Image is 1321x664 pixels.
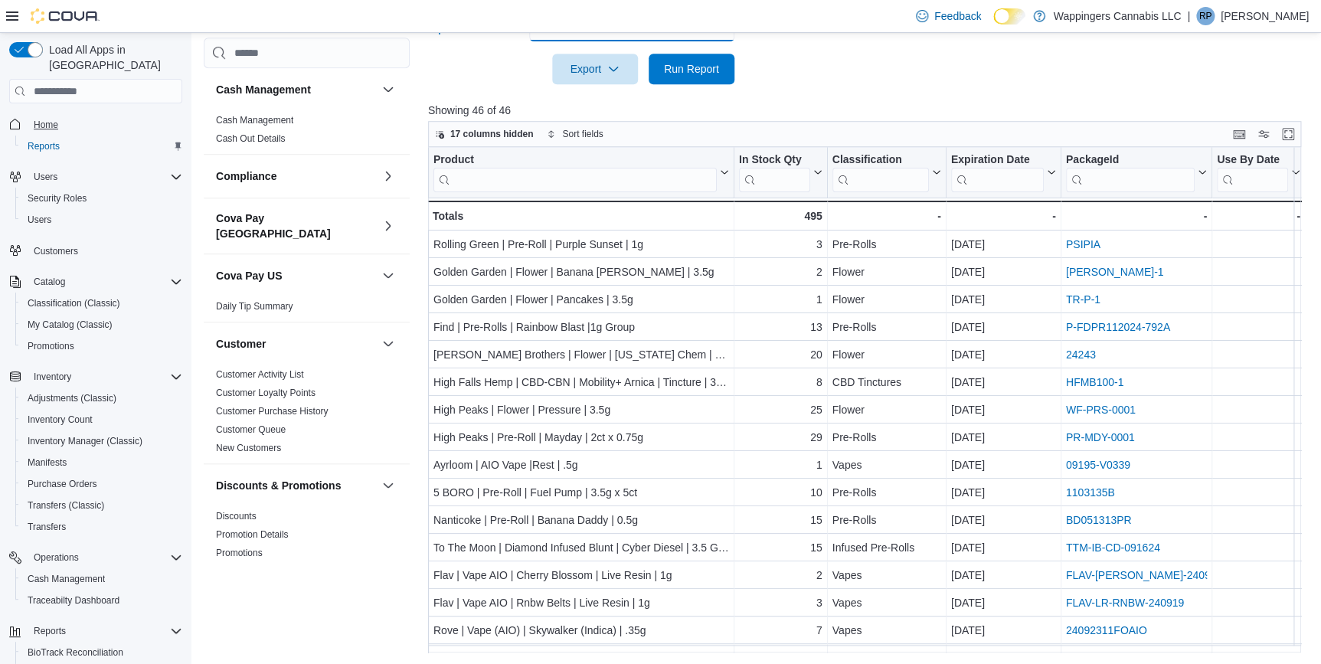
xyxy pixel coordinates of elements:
a: Customer Loyalty Points [216,388,316,399]
div: Flower [832,291,940,309]
span: Cash Management [28,573,105,585]
a: TTM-IB-CD-091624 [1066,542,1160,554]
div: Infused Pre-Rolls [832,539,940,558]
span: Run Report [664,61,719,77]
div: 2 [739,263,822,282]
button: Customer [379,335,397,354]
div: - [1217,207,1300,225]
a: BD051313PR [1066,515,1132,527]
button: Customer [216,337,376,352]
span: Purchase Orders [21,475,182,493]
a: Cash Management [216,116,293,126]
a: [PERSON_NAME]-1 [1066,267,1164,279]
span: Operations [28,548,182,567]
div: Customer [204,366,410,464]
a: Customer Activity List [216,370,304,381]
span: BioTrack Reconciliation [21,643,182,662]
div: High Peaks | Pre-Roll | Mayday | 2ct x 0.75g [433,429,729,447]
button: Transfers (Classic) [15,495,188,516]
div: PackageId [1066,153,1195,168]
span: Users [34,171,57,183]
span: Transfers [21,518,182,536]
a: PSIPIA [1066,239,1100,251]
button: My Catalog (Classic) [15,314,188,335]
div: [DATE] [951,263,1056,282]
span: Customer Purchase History [216,406,329,418]
span: Inventory Count [21,411,182,429]
span: Operations [34,551,79,564]
div: [DATE] [951,346,1056,365]
button: Purchase Orders [15,473,188,495]
a: My Catalog (Classic) [21,316,119,334]
button: 17 columns hidden [429,125,540,143]
button: Compliance [216,169,376,185]
span: Promotions [216,548,263,560]
button: Manifests [15,452,188,473]
div: 29 [739,429,822,447]
span: Customer Queue [216,424,286,437]
div: Expiration Date [951,153,1044,192]
div: Pre-Rolls [832,236,940,254]
h3: Cash Management [216,83,311,98]
button: Reports [15,136,188,157]
a: Discounts [216,512,257,522]
span: Classification (Classic) [21,294,182,312]
span: Manifests [21,453,182,472]
button: Discounts & Promotions [216,479,376,494]
div: [DATE] [951,401,1056,420]
span: Security Roles [28,192,87,204]
div: [DATE] [951,374,1056,392]
a: New Customers [216,443,281,454]
button: Display options [1254,125,1273,143]
a: Feedback [910,1,987,31]
button: Use By Date [1217,153,1300,192]
span: Inventory Manager (Classic) [28,435,142,447]
div: Ripal Patel [1196,7,1215,25]
button: In Stock Qty [739,153,822,192]
button: Operations [3,547,188,568]
img: Cova [31,8,100,24]
a: Traceabilty Dashboard [21,591,126,610]
button: Traceabilty Dashboard [15,590,188,611]
a: 1103135B [1066,487,1115,499]
div: [PERSON_NAME] Brothers | Flower | [US_STATE] Chem | 3.5g [433,346,729,365]
div: Golden Garden | Flower | Pancakes | 3.5g [433,291,729,309]
button: Transfers [15,516,188,538]
div: Cova Pay US [204,298,410,322]
p: Showing 46 of 46 [428,103,1310,118]
div: [DATE] [951,236,1056,254]
div: Flower [832,401,940,420]
a: Promotions [21,337,80,355]
div: [DATE] [951,484,1056,502]
div: [DATE] [951,456,1056,475]
div: Pre-Rolls [832,512,940,530]
span: Adjustments (Classic) [28,392,116,404]
span: Manifests [28,456,67,469]
div: [DATE] [951,319,1056,337]
button: Reports [28,622,72,640]
button: Promotions [15,335,188,357]
span: Customer Activity List [216,369,304,381]
a: Inventory Manager (Classic) [21,432,149,450]
span: Catalog [28,273,182,291]
span: Export [561,54,629,84]
span: Cash Management [21,570,182,588]
a: Cash Out Details [216,134,286,145]
div: 2 [739,567,822,585]
span: Transfers (Classic) [21,496,182,515]
button: Inventory [3,366,188,388]
button: Catalog [28,273,71,291]
div: 20 [739,346,822,365]
span: New Customers [216,443,281,455]
div: 3 [739,594,822,613]
span: My Catalog (Classic) [21,316,182,334]
button: Cash Management [216,83,376,98]
div: Use By Date [1217,153,1288,168]
button: Cash Management [15,568,188,590]
span: Customer Loyalty Points [216,388,316,400]
a: 24243 [1066,349,1096,361]
a: PR-MDY-0001 [1066,432,1135,444]
a: Reports [21,137,66,155]
span: Promotion Details [216,529,289,541]
div: 1 [739,291,822,309]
